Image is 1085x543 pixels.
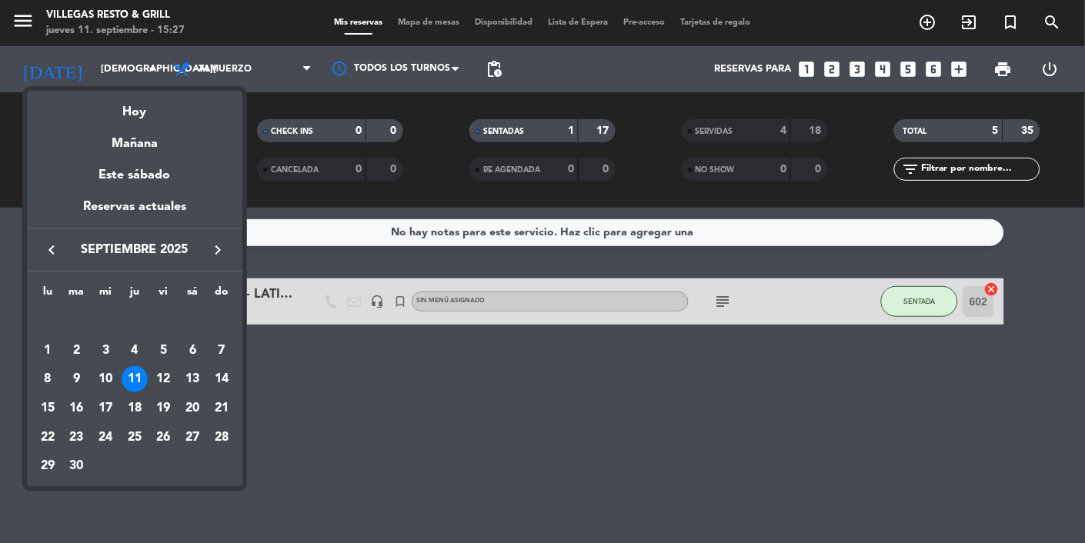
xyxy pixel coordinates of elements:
div: 10 [92,366,119,392]
div: 4 [122,338,148,364]
td: 30 de septiembre de 2025 [62,452,92,481]
td: 2 de septiembre de 2025 [62,336,92,365]
th: lunes [33,283,62,307]
div: 12 [151,366,177,392]
td: 4 de septiembre de 2025 [120,336,149,365]
td: 17 de septiembre de 2025 [91,394,120,423]
div: 13 [179,366,205,392]
div: 26 [151,425,177,451]
th: miércoles [91,283,120,307]
div: 27 [179,425,205,451]
td: 3 de septiembre de 2025 [91,336,120,365]
div: 24 [92,425,119,451]
th: martes [62,283,92,307]
td: 27 de septiembre de 2025 [178,423,207,452]
div: 3 [92,338,119,364]
td: 12 de septiembre de 2025 [149,365,179,394]
td: 19 de septiembre de 2025 [149,394,179,423]
td: 18 de septiembre de 2025 [120,394,149,423]
div: 25 [122,425,148,451]
div: Este sábado [27,154,242,197]
i: keyboard_arrow_left [42,241,61,259]
td: 21 de septiembre de 2025 [207,394,236,423]
td: 24 de septiembre de 2025 [91,423,120,452]
div: 19 [151,395,177,421]
td: 29 de septiembre de 2025 [33,452,62,481]
div: 28 [209,425,235,451]
div: 16 [64,395,90,421]
td: 20 de septiembre de 2025 [178,394,207,423]
td: 23 de septiembre de 2025 [62,423,92,452]
div: 1 [35,338,61,364]
td: 6 de septiembre de 2025 [178,336,207,365]
td: 16 de septiembre de 2025 [62,394,92,423]
div: Hoy [27,91,242,122]
div: 15 [35,395,61,421]
div: 21 [209,395,235,421]
div: 17 [92,395,119,421]
td: 11 de septiembre de 2025 [120,365,149,394]
div: Mañana [27,122,242,154]
td: 26 de septiembre de 2025 [149,423,179,452]
span: septiembre 2025 [65,240,204,260]
div: 29 [35,453,61,479]
div: 6 [179,338,205,364]
td: 28 de septiembre de 2025 [207,423,236,452]
div: 23 [64,425,90,451]
div: 22 [35,425,61,451]
td: 25 de septiembre de 2025 [120,423,149,452]
td: 14 de septiembre de 2025 [207,365,236,394]
div: 8 [35,366,61,392]
div: 18 [122,395,148,421]
div: 30 [64,453,90,479]
td: 22 de septiembre de 2025 [33,423,62,452]
i: keyboard_arrow_right [209,241,227,259]
td: 10 de septiembre de 2025 [91,365,120,394]
div: 5 [151,338,177,364]
div: Reservas actuales [27,197,242,228]
td: 15 de septiembre de 2025 [33,394,62,423]
button: keyboard_arrow_left [38,240,65,260]
td: 1 de septiembre de 2025 [33,336,62,365]
div: 7 [209,338,235,364]
th: domingo [207,283,236,307]
button: keyboard_arrow_right [204,240,232,260]
td: SEP. [33,307,236,336]
td: 9 de septiembre de 2025 [62,365,92,394]
td: 13 de septiembre de 2025 [178,365,207,394]
div: 20 [179,395,205,421]
div: 14 [209,366,235,392]
td: 5 de septiembre de 2025 [149,336,179,365]
div: 11 [122,366,148,392]
td: 7 de septiembre de 2025 [207,336,236,365]
div: 9 [64,366,90,392]
div: 2 [64,338,90,364]
th: jueves [120,283,149,307]
td: 8 de septiembre de 2025 [33,365,62,394]
th: sábado [178,283,207,307]
th: viernes [149,283,179,307]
